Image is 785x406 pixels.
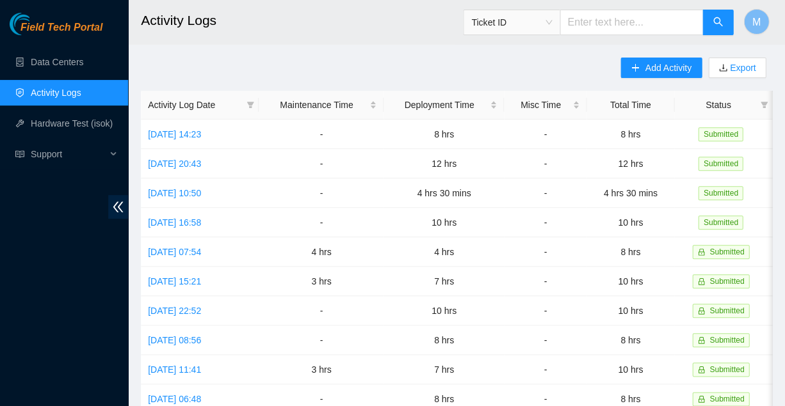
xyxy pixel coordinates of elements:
button: M [743,9,769,35]
button: search [702,10,733,35]
td: 8 hrs [384,325,504,355]
td: - [259,178,384,208]
span: M [752,14,760,30]
span: Submitted [709,365,744,374]
td: - [259,325,384,355]
span: filter [244,95,257,114]
a: Akamai TechnologiesField Tech Portal [10,23,102,40]
span: Submitted [709,306,744,315]
a: [DATE] 06:48 [148,394,201,404]
a: [DATE] 08:56 [148,335,201,345]
img: Akamai Technologies [10,13,65,35]
td: 3 hrs [259,267,384,296]
span: read [15,150,24,159]
td: 3 hrs [259,355,384,384]
a: [DATE] 15:21 [148,276,201,286]
span: Status [681,98,755,112]
span: lock [697,307,705,315]
td: 4 hrs [259,237,384,267]
span: filter [757,95,770,114]
span: Support [31,141,106,167]
a: [DATE] 10:50 [148,188,201,198]
td: 8 hrs [384,120,504,149]
td: 8 hrs [587,325,674,355]
td: - [259,208,384,237]
a: Export [727,63,756,73]
td: 10 hrs [384,208,504,237]
span: lock [697,336,705,344]
span: filter [247,101,254,109]
td: - [504,208,587,237]
span: Submitted [709,247,744,256]
td: 10 hrs [587,296,674,325]
a: [DATE] 20:43 [148,159,201,169]
a: Hardware Test (isok) [31,118,113,129]
span: plus [631,63,640,74]
span: Submitted [698,127,743,141]
span: double-left [108,195,128,219]
span: Ticket ID [471,13,552,32]
td: 7 hrs [384,267,504,296]
td: 12 hrs [587,149,674,178]
td: 10 hrs [587,267,674,296]
span: lock [697,277,705,285]
td: - [504,325,587,355]
a: Activity Logs [31,88,81,98]
span: Submitted [698,215,743,230]
a: [DATE] 07:54 [148,247,201,257]
td: - [504,355,587,384]
td: 8 hrs [587,237,674,267]
span: lock [697,395,705,403]
td: - [504,296,587,325]
td: 4 hrs 30 mins [384,178,504,208]
span: Submitted [698,157,743,171]
span: lock [697,366,705,373]
td: - [259,296,384,325]
td: 4 hrs [384,237,504,267]
span: Submitted [709,336,744,345]
td: 7 hrs [384,355,504,384]
td: - [504,267,587,296]
th: Total Time [587,91,674,120]
td: 12 hrs [384,149,504,178]
td: 4 hrs 30 mins [587,178,674,208]
span: Activity Log Date [148,98,241,112]
td: - [504,237,587,267]
td: 10 hrs [384,296,504,325]
button: downloadExport [708,58,766,78]
td: 10 hrs [587,208,674,237]
a: [DATE] 16:58 [148,217,201,228]
td: - [504,178,587,208]
span: Submitted [709,277,744,286]
span: filter [760,101,768,109]
span: Submitted [698,186,743,200]
span: lock [697,248,705,256]
span: download [718,63,727,74]
td: 10 hrs [587,355,674,384]
td: - [504,149,587,178]
td: - [259,120,384,149]
span: Field Tech Portal [20,22,102,34]
input: Enter text here... [560,10,703,35]
a: [DATE] 22:52 [148,306,201,316]
a: [DATE] 11:41 [148,364,201,375]
span: Submitted [709,394,744,403]
td: 8 hrs [587,120,674,149]
span: Add Activity [645,61,691,75]
a: [DATE] 14:23 [148,129,201,139]
button: plusAdd Activity [620,58,701,78]
a: Data Centers [31,57,83,67]
td: - [504,120,587,149]
td: - [259,149,384,178]
span: search [713,17,723,29]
